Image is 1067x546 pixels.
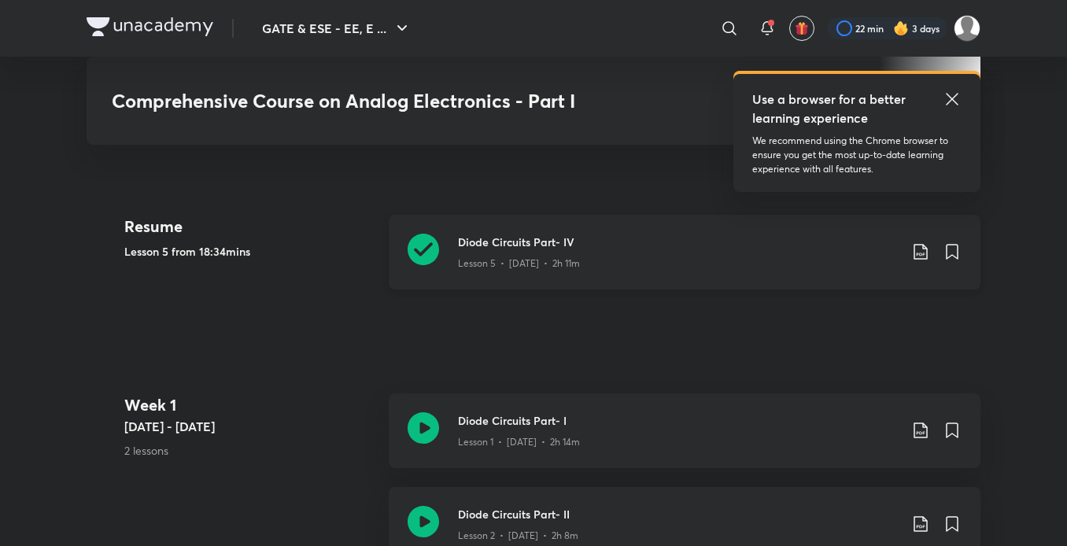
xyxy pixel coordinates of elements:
h5: Use a browser for a better learning experience [752,90,909,127]
button: GATE & ESE - EE, E ... [253,13,421,44]
h3: Comprehensive Course on Analog Electronics - Part I [112,90,728,113]
h5: Lesson 5 from 18:34mins [124,243,376,260]
p: Lesson 2 • [DATE] • 2h 8m [458,529,578,543]
button: avatar [789,16,814,41]
h3: Diode Circuits Part- IV [458,234,899,250]
h4: Resume [124,215,376,238]
img: avatar [795,21,809,35]
h4: Week 1 [124,393,376,417]
h3: Diode Circuits Part- II [458,506,899,522]
a: Diode Circuits Part- IVLesson 5 • [DATE] • 2h 11m [389,215,980,308]
img: streak [893,20,909,36]
h5: [DATE] - [DATE] [124,417,376,436]
a: Diode Circuits Part- ILesson 1 • [DATE] • 2h 14m [389,393,980,487]
p: We recommend using the Chrome browser to ensure you get the most up-to-date learning experience w... [752,134,962,176]
img: Juhi Yaduwanshi [954,15,980,42]
p: Lesson 1 • [DATE] • 2h 14m [458,435,580,449]
p: Lesson 5 • [DATE] • 2h 11m [458,256,580,271]
a: Company Logo [87,17,213,40]
p: 2 lessons [124,442,376,459]
img: Company Logo [87,17,213,36]
h3: Diode Circuits Part- I [458,412,899,429]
